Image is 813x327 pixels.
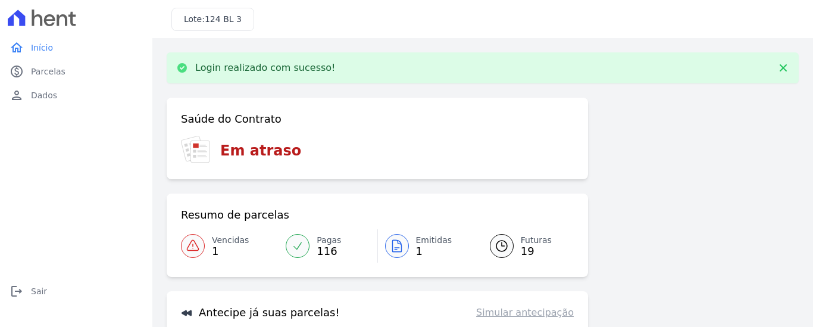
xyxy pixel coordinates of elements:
p: Login realizado com sucesso! [195,62,336,74]
span: 19 [521,247,552,256]
a: paidParcelas [5,60,148,83]
a: Vencidas 1 [181,229,279,263]
a: personDados [5,83,148,107]
h3: Resumo de parcelas [181,208,289,222]
span: Pagas [317,234,341,247]
span: 116 [317,247,341,256]
i: paid [10,64,24,79]
span: Parcelas [31,66,65,77]
i: person [10,88,24,102]
span: Vencidas [212,234,249,247]
h3: Lote: [184,13,242,26]
span: Dados [31,89,57,101]
a: Futuras 19 [476,229,574,263]
span: Futuras [521,234,552,247]
span: 1 [416,247,452,256]
i: logout [10,284,24,298]
span: Emitidas [416,234,452,247]
h3: Antecipe já suas parcelas! [181,306,340,320]
a: Emitidas 1 [378,229,476,263]
a: Simular antecipação [476,306,574,320]
a: Pagas 116 [279,229,377,263]
h3: Em atraso [220,140,301,161]
h3: Saúde do Contrato [181,112,282,126]
span: 124 BL 3 [205,14,242,24]
a: homeInício [5,36,148,60]
span: 1 [212,247,249,256]
span: Início [31,42,53,54]
a: logoutSair [5,279,148,303]
span: Sair [31,285,47,297]
i: home [10,41,24,55]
